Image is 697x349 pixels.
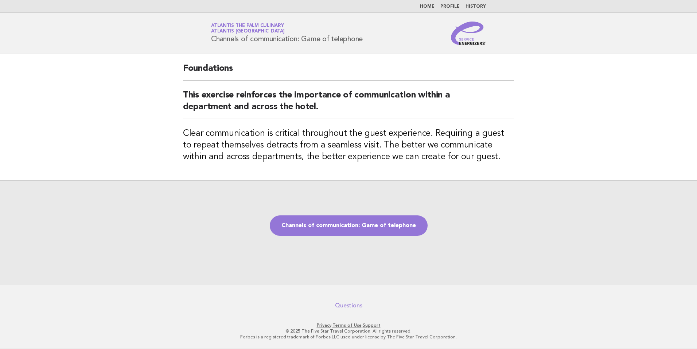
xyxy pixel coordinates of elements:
[363,323,381,328] a: Support
[211,23,285,34] a: Atlantis The Palm CulinaryAtlantis [GEOGRAPHIC_DATA]
[183,128,514,163] h3: Clear communication is critical throughout the guest experience. Requiring a guest to repeat them...
[183,63,514,81] h2: Foundations
[125,328,572,334] p: © 2025 The Five Star Travel Corporation. All rights reserved.
[466,4,486,9] a: History
[183,89,514,119] h2: This exercise reinforces the importance of communication within a department and across the hotel.
[211,24,363,43] h1: Channels of communication: Game of telephone
[440,4,460,9] a: Profile
[332,323,362,328] a: Terms of Use
[335,302,362,309] a: Questions
[451,22,486,45] img: Service Energizers
[125,334,572,340] p: Forbes is a registered trademark of Forbes LLC used under license by The Five Star Travel Corpora...
[211,29,285,34] span: Atlantis [GEOGRAPHIC_DATA]
[125,322,572,328] p: · ·
[317,323,331,328] a: Privacy
[270,215,428,236] a: Channels of communication: Game of telephone
[420,4,435,9] a: Home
